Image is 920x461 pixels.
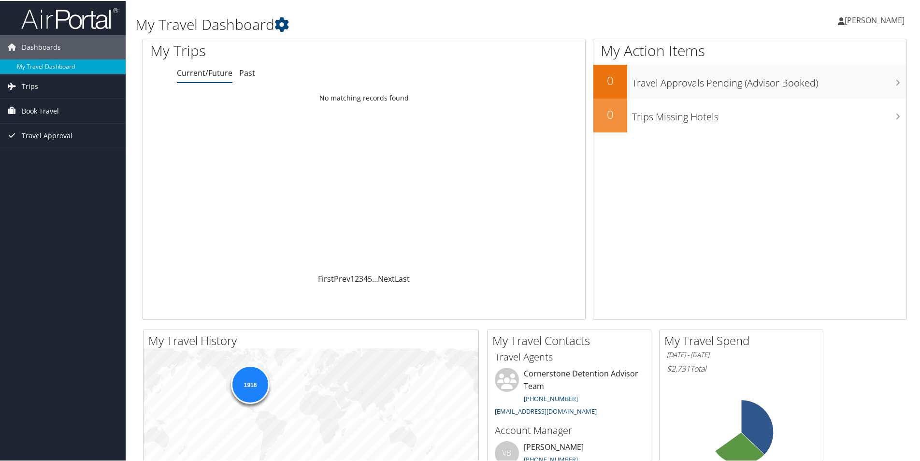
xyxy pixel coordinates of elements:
[150,40,394,60] h1: My Trips
[143,88,585,106] td: No matching records found
[135,14,655,34] h1: My Travel Dashboard
[239,67,255,77] a: Past
[632,104,906,123] h3: Trips Missing Hotels
[350,273,355,283] a: 1
[838,5,914,34] a: [PERSON_NAME]
[667,362,690,373] span: $2,731
[22,123,72,147] span: Travel Approval
[495,423,644,436] h3: Account Manager
[667,349,816,359] h6: [DATE] - [DATE]
[22,98,59,122] span: Book Travel
[495,406,597,415] a: [EMAIL_ADDRESS][DOMAIN_NAME]
[318,273,334,283] a: First
[593,105,627,122] h2: 0
[148,331,478,348] h2: My Travel History
[593,64,906,98] a: 0Travel Approvals Pending (Advisor Booked)
[492,331,651,348] h2: My Travel Contacts
[372,273,378,283] span: …
[363,273,368,283] a: 4
[231,364,270,403] div: 1916
[22,73,38,98] span: Trips
[378,273,395,283] a: Next
[845,14,905,25] span: [PERSON_NAME]
[177,67,232,77] a: Current/Future
[334,273,350,283] a: Prev
[368,273,372,283] a: 5
[359,273,363,283] a: 3
[593,40,906,60] h1: My Action Items
[664,331,823,348] h2: My Travel Spend
[524,393,578,402] a: [PHONE_NUMBER]
[593,72,627,88] h2: 0
[632,71,906,89] h3: Travel Approvals Pending (Advisor Booked)
[355,273,359,283] a: 2
[22,34,61,58] span: Dashboards
[490,367,648,418] li: Cornerstone Detention Advisor Team
[593,98,906,131] a: 0Trips Missing Hotels
[495,349,644,363] h3: Travel Agents
[21,6,118,29] img: airportal-logo.png
[667,362,816,373] h6: Total
[395,273,410,283] a: Last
